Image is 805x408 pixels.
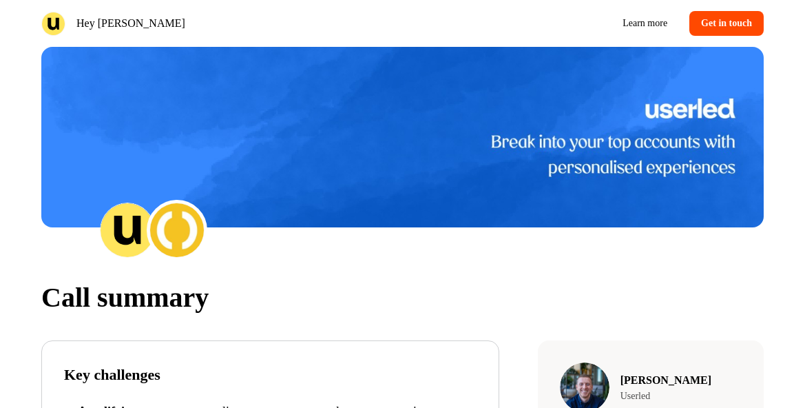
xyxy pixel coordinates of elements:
p: Hey [PERSON_NAME] [76,15,185,32]
p: Key challenges [64,363,477,386]
p: [PERSON_NAME] [620,372,711,389]
a: Get in touch [689,11,764,36]
p: Call summary [41,277,764,318]
a: Learn more [611,11,678,36]
p: Userled [620,389,711,403]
